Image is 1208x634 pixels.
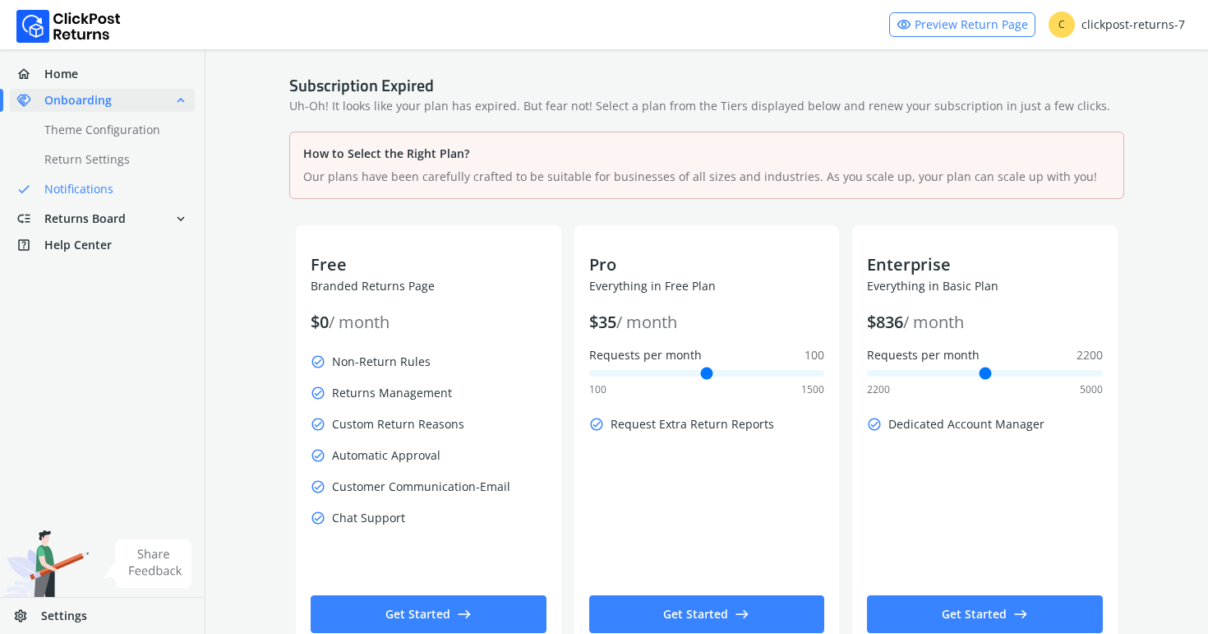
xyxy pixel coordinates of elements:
[311,311,546,334] p: $ 0
[1013,603,1028,626] span: east
[589,278,825,294] p: Everything in Free Plan
[10,178,214,201] a: doneNotifications
[10,118,214,141] a: Theme Configuration
[589,413,604,436] span: check_circle
[311,444,546,467] p: Automatic Approval
[1080,383,1103,396] span: 5000
[867,383,890,396] span: 2200
[867,347,1103,363] label: Requests per month
[897,13,911,36] span: visibility
[311,253,546,276] p: Free
[735,603,749,626] span: east
[616,311,677,333] span: / month
[311,382,325,405] span: check_circle
[10,62,195,86] a: homeHome
[311,413,325,436] span: check_circle
[589,383,606,396] span: 100
[903,311,964,333] span: / month
[44,237,112,253] span: Help Center
[10,148,214,171] a: Return Settings
[16,178,31,201] span: done
[311,350,325,373] span: check_circle
[1049,12,1075,38] span: C
[867,278,1103,294] p: Everything in Basic Plan
[311,475,546,498] p: Customer Communication-Email
[16,89,44,112] span: handshake
[303,146,1111,162] div: How to Select the Right Plan?
[805,347,824,363] span: 100
[311,507,546,530] p: Chat Support
[16,62,44,86] span: home
[10,234,195,257] a: help_centerHelp Center
[311,382,546,405] p: Returns Management
[867,413,882,436] span: check_circle
[311,595,546,633] button: Get Startedeast
[173,89,188,112] span: expand_less
[1077,347,1103,363] span: 2200
[589,595,825,633] button: Get Startedeast
[303,169,1111,185] p: Our plans have been carefully crafted to be suitable for businesses of all sizes and industries. ...
[16,10,121,43] img: Logo
[1049,12,1185,38] div: clickpost-returns-7
[311,475,325,498] span: check_circle
[13,604,41,627] span: settings
[311,278,546,294] p: Branded Returns Page
[44,66,78,82] span: Home
[867,413,1103,436] p: Dedicated Account Manager
[889,12,1035,37] a: visibilityPreview Return Page
[44,211,126,227] span: Returns Board
[103,539,192,588] img: share feedback
[16,207,44,230] span: low_priority
[289,98,1110,113] span: Uh-Oh! It looks like your plan has expired. But fear not! Select a plan from the Tiers displayed ...
[311,350,546,373] p: Non-Return Rules
[173,207,188,230] span: expand_more
[867,595,1103,633] button: Get Startedeast
[289,76,434,95] h4: Subscription Expired
[801,383,824,396] span: 1500
[589,253,825,276] p: Pro
[41,608,87,624] span: Settings
[457,603,472,626] span: east
[589,347,825,363] label: Requests per month
[329,311,390,333] span: / month
[589,413,825,436] p: Request Extra Return Reports
[16,234,44,257] span: help_center
[589,311,825,334] p: $ 35
[311,413,546,436] p: Custom Return Reasons
[867,311,1103,334] p: $ 836
[311,444,325,467] span: check_circle
[867,253,1103,276] p: Enterprise
[311,507,325,530] span: check_circle
[44,92,112,109] span: Onboarding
